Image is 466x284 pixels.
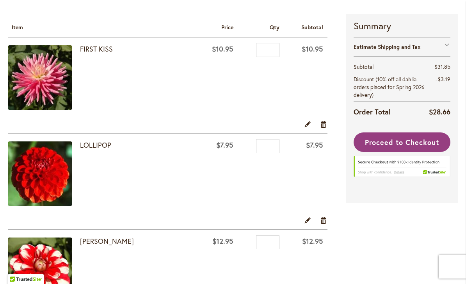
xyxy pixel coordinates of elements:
strong: Summary [354,19,451,32]
a: LOLLIPOP [80,140,111,150]
iframe: Launch Accessibility Center [6,256,28,278]
div: TrustedSite Certified [354,156,451,183]
span: -$3.19 [436,75,450,83]
span: Qty [270,23,279,31]
a: LOLLIPOP [8,141,80,208]
span: $28.66 [429,107,450,116]
span: Item [12,23,23,31]
a: FIRST KISS [80,44,113,54]
span: Discount (10% off all dahlia orders placed for Spring 2026 delivery) [354,75,425,98]
span: Proceed to Checkout [365,138,439,147]
span: $12.95 [212,236,233,246]
button: Proceed to Checkout [354,132,451,152]
a: FIRST KISS [8,45,80,112]
img: LOLLIPOP [8,141,72,206]
strong: Order Total [354,106,391,117]
span: $31.85 [434,63,450,70]
strong: Estimate Shipping and Tax [354,43,420,50]
span: $7.95 [216,140,233,150]
span: Subtotal [301,23,323,31]
span: $10.95 [212,44,233,54]
span: Price [221,23,233,31]
img: FIRST KISS [8,45,72,110]
span: $7.95 [306,140,323,150]
span: $10.95 [302,44,323,54]
span: $12.95 [302,236,323,246]
th: Subtotal [354,61,429,73]
a: [PERSON_NAME] [80,236,134,246]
